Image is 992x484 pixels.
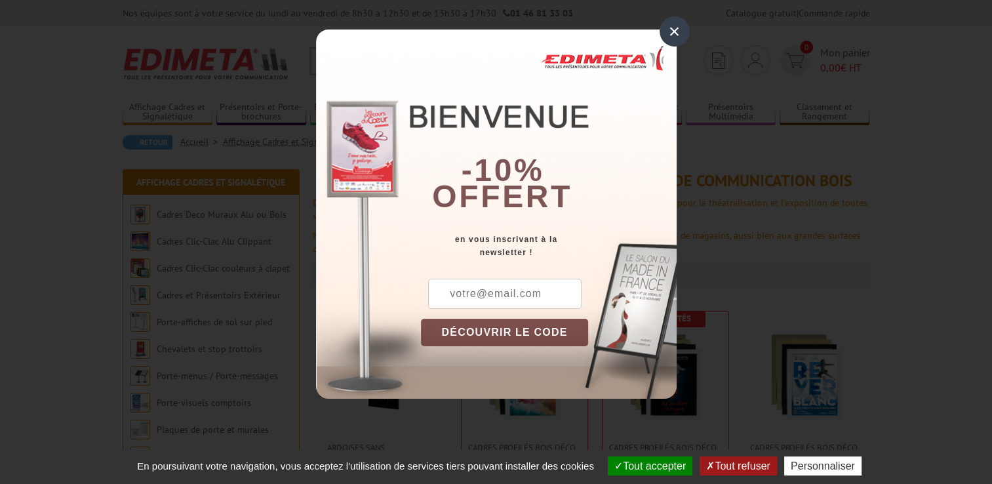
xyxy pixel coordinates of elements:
button: Tout refuser [700,456,776,475]
button: Personnaliser (fenêtre modale) [784,456,862,475]
font: offert [432,179,572,214]
button: Tout accepter [608,456,692,475]
div: × [660,16,690,47]
button: DÉCOUVRIR LE CODE [421,319,589,346]
b: -10% [462,153,544,188]
div: en vous inscrivant à la newsletter ! [421,233,677,259]
input: votre@email.com [428,279,582,309]
span: En poursuivant votre navigation, vous acceptez l'utilisation de services tiers pouvant installer ... [130,460,601,472]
